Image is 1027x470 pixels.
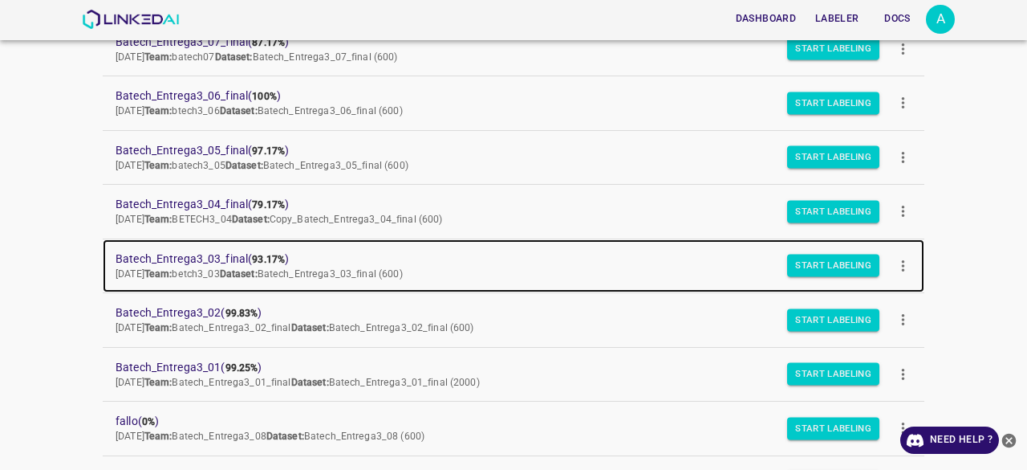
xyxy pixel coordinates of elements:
[225,308,258,319] b: 99.83%
[220,105,258,116] b: Dataset:
[787,255,879,277] button: Start Labeling
[220,268,258,280] b: Dataset:
[116,431,424,442] span: [DATE] Batech_Entrega3_08 Batech_Entrega3_08 (600)
[116,196,886,213] span: Batech_Entrega3_04_final ( )
[252,145,285,157] b: 97.17%
[885,139,921,175] button: more
[885,31,921,67] button: more
[116,160,408,171] span: [DATE] batech3_05 Batech_Entrega3_05_final (600)
[116,413,886,430] span: fallo ( )
[252,91,277,102] b: 100%
[103,293,924,347] a: Batech_Entrega3_02(99.83%)[DATE]Team:Batech_Entrega3_02_finalDataset:Batech_Entrega3_02_final (600)
[871,6,923,32] button: Docs
[806,2,868,35] a: Labeler
[82,10,179,29] img: LinkedAI
[144,322,173,333] b: Team:
[144,51,173,63] b: Team:
[225,160,263,171] b: Dataset:
[787,417,879,439] button: Start Labeling
[225,362,258,374] b: 99.25%
[116,214,442,225] span: [DATE] BETECH3_04 Copy_Batech_Entrega3_04_final (600)
[787,309,879,331] button: Start Labeling
[885,356,921,392] button: more
[103,22,924,76] a: Batech_Entrega3_07_final(87.17%)[DATE]Team:batech07Dataset:Batech_Entrega3_07_final (600)
[252,37,285,48] b: 87.17%
[116,377,480,388] span: [DATE] Batech_Entrega3_01_final Batech_Entrega3_01_final (2000)
[144,377,173,388] b: Team:
[885,302,921,338] button: more
[787,38,879,60] button: Start Labeling
[868,2,926,35] a: Docs
[926,5,955,34] button: Open settings
[142,416,155,427] b: 0%
[103,131,924,185] a: Batech_Entrega3_05_final(97.17%)[DATE]Team:batech3_05Dataset:Batech_Entrega3_05_final (600)
[215,51,253,63] b: Dataset:
[116,268,403,280] span: [DATE] betch3_03 Batech_Entrega3_03_final (600)
[116,359,886,376] span: Batech_Entrega3_01 ( )
[252,254,285,265] b: 93.17%
[726,2,806,35] a: Dashboard
[291,377,329,388] b: Dataset:
[144,105,173,116] b: Team:
[885,85,921,121] button: more
[144,268,173,280] b: Team:
[116,51,398,63] span: [DATE] batech07 Batech_Entrega3_07_final (600)
[291,322,329,333] b: Dataset:
[103,239,924,293] a: Batech_Entrega3_03_final(93.17%)[DATE]Team:betch3_03Dataset:Batech_Entrega3_03_final (600)
[885,194,921,230] button: more
[729,6,802,32] button: Dashboard
[787,363,879,386] button: Start Labeling
[926,5,955,34] div: A
[103,402,924,456] a: fallo(0%)[DATE]Team:Batech_Entrega3_08Dataset:Batech_Entrega3_08 (600)
[116,34,886,51] span: Batech_Entrega3_07_final ( )
[999,427,1019,454] button: close-help
[900,427,999,454] a: Need Help ?
[116,251,886,268] span: Batech_Entrega3_03_final ( )
[116,142,886,159] span: Batech_Entrega3_05_final ( )
[144,431,173,442] b: Team:
[103,348,924,402] a: Batech_Entrega3_01(99.25%)[DATE]Team:Batech_Entrega3_01_finalDataset:Batech_Entrega3_01_final (2000)
[144,160,173,171] b: Team:
[252,199,285,210] b: 79.17%
[885,411,921,447] button: more
[103,185,924,239] a: Batech_Entrega3_04_final(79.17%)[DATE]Team:BETECH3_04Dataset:Copy_Batech_Entrega3_04_final (600)
[103,76,924,130] a: Batech_Entrega3_06_final(100%)[DATE]Team:btech3_06Dataset:Batech_Entrega3_06_final (600)
[116,88,886,104] span: Batech_Entrega3_06_final ( )
[116,105,403,116] span: [DATE] btech3_06 Batech_Entrega3_06_final (600)
[787,146,879,169] button: Start Labeling
[116,304,886,321] span: Batech_Entrega3_02 ( )
[787,200,879,223] button: Start Labeling
[116,322,474,333] span: [DATE] Batech_Entrega3_02_final Batech_Entrega3_02_final (600)
[232,214,270,225] b: Dataset:
[885,247,921,284] button: more
[144,214,173,225] b: Team:
[787,92,879,114] button: Start Labeling
[266,431,304,442] b: Dataset:
[809,6,865,32] button: Labeler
